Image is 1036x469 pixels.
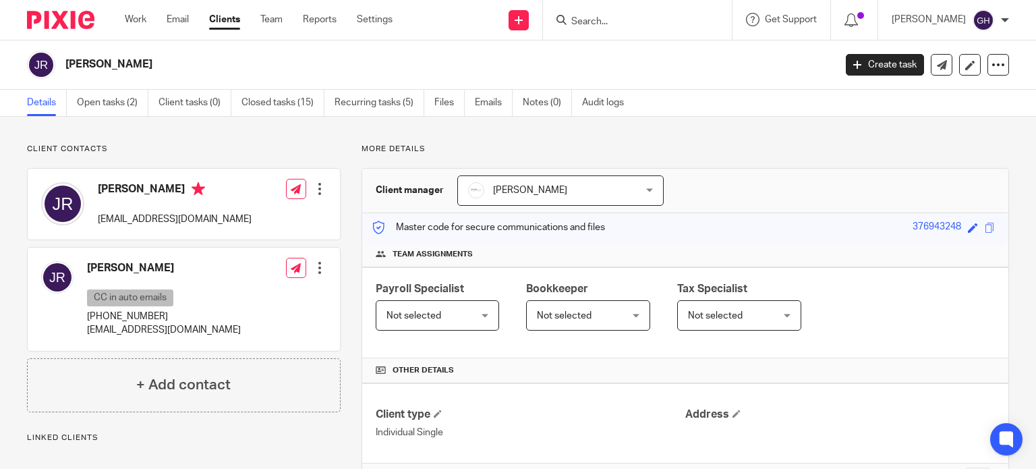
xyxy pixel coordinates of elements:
[386,311,441,321] span: Not selected
[98,182,252,199] h4: [PERSON_NAME]
[973,9,994,31] img: svg%3E
[526,283,588,294] span: Bookkeeper
[260,13,283,26] a: Team
[98,213,252,226] p: [EMAIL_ADDRESS][DOMAIN_NAME]
[87,289,173,306] p: CC in auto emails
[493,186,567,195] span: [PERSON_NAME]
[688,311,743,321] span: Not selected
[523,90,572,116] a: Notes (0)
[87,323,241,337] p: [EMAIL_ADDRESS][DOMAIN_NAME]
[376,283,464,294] span: Payroll Specialist
[846,54,924,76] a: Create task
[570,16,691,28] input: Search
[209,13,240,26] a: Clients
[27,433,341,443] p: Linked clients
[393,249,473,260] span: Team assignments
[41,261,74,294] img: svg%3E
[41,182,84,225] img: svg%3E
[765,15,817,24] span: Get Support
[537,311,592,321] span: Not selected
[372,221,605,234] p: Master code for secure communications and files
[393,365,454,376] span: Other details
[167,13,189,26] a: Email
[159,90,231,116] a: Client tasks (0)
[892,13,966,26] p: [PERSON_NAME]
[357,13,393,26] a: Settings
[475,90,513,116] a: Emails
[27,144,341,155] p: Client contacts
[434,90,465,116] a: Files
[335,90,424,116] a: Recurring tasks (5)
[376,408,685,422] h4: Client type
[582,90,634,116] a: Audit logs
[468,182,484,198] img: _Logo.png
[913,220,961,236] div: 376943248
[376,426,685,439] p: Individual Single
[376,184,444,197] h3: Client manager
[125,13,146,26] a: Work
[27,51,55,79] img: svg%3E
[677,283,747,294] span: Tax Specialist
[27,11,94,29] img: Pixie
[27,90,67,116] a: Details
[65,57,674,72] h2: [PERSON_NAME]
[87,310,241,323] p: [PHONE_NUMBER]
[241,90,324,116] a: Closed tasks (15)
[192,182,205,196] i: Primary
[362,144,1009,155] p: More details
[136,375,231,395] h4: + Add contact
[685,408,995,422] h4: Address
[303,13,337,26] a: Reports
[77,90,148,116] a: Open tasks (2)
[87,261,241,275] h4: [PERSON_NAME]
